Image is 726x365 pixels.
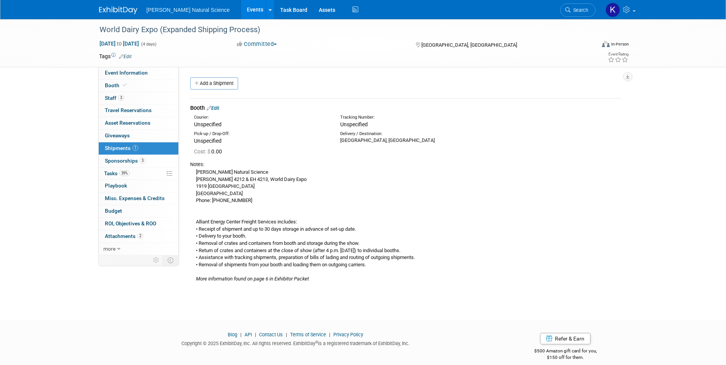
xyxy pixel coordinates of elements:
span: [DATE] [DATE] [99,40,139,47]
a: Travel Reservations [99,104,178,117]
span: 39% [119,170,130,176]
a: Event Information [99,67,178,79]
div: Event Format [550,40,629,51]
div: Delivery / Destination: [340,131,475,137]
div: Pick-up / Drop-Off: [194,131,329,137]
span: Tasks [104,170,130,176]
div: $500 Amazon gift card for you, [504,343,627,360]
a: Sponsorships3 [99,155,178,167]
span: | [327,332,332,337]
a: Refer & Earn [540,333,591,344]
span: 0.00 [194,148,225,155]
a: Asset Reservations [99,117,178,129]
span: more [103,246,116,252]
span: (4 days) [140,42,157,47]
span: 1 [132,145,138,151]
span: to [116,41,123,47]
span: Event Information [105,70,148,76]
span: 3 [140,158,145,163]
span: Shipments [105,145,138,151]
div: World Dairy Expo (Expanded Shipping Process) [97,23,584,37]
a: Add a Shipment [190,77,238,90]
span: [PERSON_NAME] Natural Science [147,7,230,13]
span: | [238,332,243,337]
span: Unspecified [194,138,222,144]
td: Tags [99,52,132,60]
span: Staff [105,95,124,101]
div: [GEOGRAPHIC_DATA], [GEOGRAPHIC_DATA] [340,137,475,144]
img: ExhibitDay [99,7,137,14]
i: Booth reservation complete [123,83,127,87]
span: Sponsorships [105,158,145,164]
span: | [253,332,258,337]
span: Playbook [105,182,127,189]
span: Giveaways [105,132,130,139]
a: Attachments2 [99,230,178,243]
div: $150 off for them. [504,354,627,361]
span: Booth [105,82,128,88]
a: Edit [207,105,219,111]
span: ROI, Objectives & ROO [105,220,156,226]
span: Cost: $ [194,148,211,155]
a: Contact Us [259,332,283,337]
span: Search [571,7,588,13]
i: More information found on page 6 in Exhibitor Packet [196,276,309,282]
a: Booth [99,80,178,92]
div: In-Person [611,41,629,47]
span: Misc. Expenses & Credits [105,195,165,201]
span: 3 [118,95,124,101]
a: Tasks39% [99,168,178,180]
a: more [99,243,178,255]
img: Format-Inperson.png [602,41,610,47]
span: Travel Reservations [105,107,152,113]
span: [GEOGRAPHIC_DATA], [GEOGRAPHIC_DATA] [421,42,517,48]
div: Event Rating [608,52,628,56]
span: Budget [105,208,122,214]
button: Committed [234,40,280,48]
a: Giveaways [99,130,178,142]
a: Shipments1 [99,142,178,155]
a: ROI, Objectives & ROO [99,218,178,230]
a: Blog [228,332,237,337]
span: Unspecified [340,121,368,127]
span: Attachments [105,233,143,239]
sup: ® [315,340,318,344]
a: Misc. Expenses & Credits [99,192,178,205]
a: Playbook [99,180,178,192]
span: | [284,332,289,337]
div: Unspecified [194,121,329,128]
td: Toggle Event Tabs [163,255,178,265]
a: Budget [99,205,178,217]
div: Copyright © 2025 ExhibitDay, Inc. All rights reserved. ExhibitDay is a registered trademark of Ex... [99,338,493,347]
a: Staff3 [99,92,178,104]
div: Notes: [190,161,622,168]
span: Asset Reservations [105,120,150,126]
a: API [245,332,252,337]
span: 2 [137,233,143,239]
div: [PERSON_NAME] Natural Science [PERSON_NAME] 4212 & EH 4213, World Dairy Expo 1919 [GEOGRAPHIC_DAT... [190,168,622,283]
td: Personalize Event Tab Strip [150,255,163,265]
img: Keith Feltman [605,3,620,17]
a: Privacy Policy [333,332,363,337]
a: Terms of Service [290,332,326,337]
div: Tracking Number: [340,114,512,121]
a: Search [560,3,595,17]
div: Booth [190,104,622,112]
a: Edit [119,54,132,59]
div: Courier: [194,114,329,121]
